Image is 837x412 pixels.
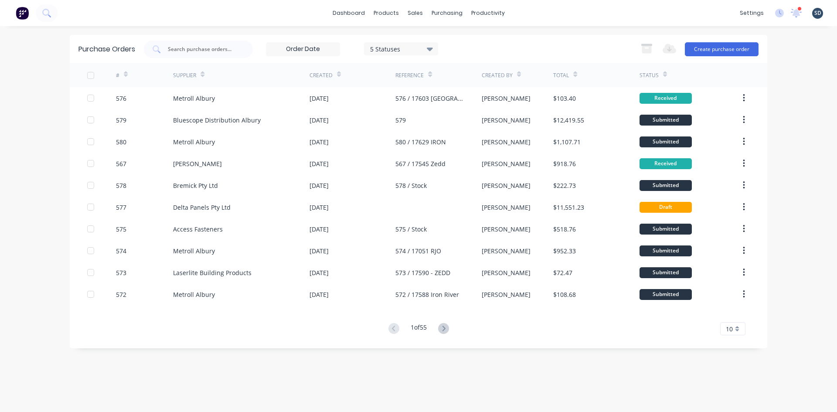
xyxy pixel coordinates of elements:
[553,72,569,79] div: Total
[553,159,576,168] div: $918.76
[726,324,733,334] span: 10
[395,137,446,146] div: 580 / 17629 IRON
[482,159,531,168] div: [PERSON_NAME]
[310,137,329,146] div: [DATE]
[173,116,261,125] div: Bluescope Distribution Albury
[78,44,135,54] div: Purchase Orders
[482,181,531,190] div: [PERSON_NAME]
[640,224,692,235] div: Submitted
[685,42,759,56] button: Create purchase order
[310,116,329,125] div: [DATE]
[403,7,427,20] div: sales
[395,268,450,277] div: 573 / 17590 - ZEDD
[814,9,821,17] span: SD
[640,136,692,147] div: Submitted
[116,137,126,146] div: 580
[395,159,446,168] div: 567 / 17545 Zedd
[116,94,126,103] div: 576
[370,44,432,53] div: 5 Statuses
[116,268,126,277] div: 573
[482,290,531,299] div: [PERSON_NAME]
[482,72,513,79] div: Created By
[173,72,196,79] div: Supplier
[640,202,692,213] div: Draft
[640,267,692,278] div: Submitted
[553,181,576,190] div: $222.73
[173,94,215,103] div: Metroll Albury
[395,225,427,234] div: 575 / Stock
[116,116,126,125] div: 579
[553,246,576,255] div: $952.33
[116,246,126,255] div: 574
[395,181,427,190] div: 578 / Stock
[116,181,126,190] div: 578
[482,94,531,103] div: [PERSON_NAME]
[310,203,329,212] div: [DATE]
[395,72,424,79] div: Reference
[482,225,531,234] div: [PERSON_NAME]
[310,181,329,190] div: [DATE]
[310,246,329,255] div: [DATE]
[310,268,329,277] div: [DATE]
[640,93,692,104] div: Received
[310,72,333,79] div: Created
[553,203,584,212] div: $11,551.23
[395,116,406,125] div: 579
[173,181,218,190] div: Bremick Pty Ltd
[640,245,692,256] div: Submitted
[640,289,692,300] div: Submitted
[735,7,768,20] div: settings
[553,268,572,277] div: $72.47
[482,116,531,125] div: [PERSON_NAME]
[553,137,581,146] div: $1,107.71
[116,290,126,299] div: 572
[482,268,531,277] div: [PERSON_NAME]
[328,7,369,20] a: dashboard
[167,45,239,54] input: Search purchase orders...
[411,323,427,335] div: 1 of 55
[173,268,252,277] div: Laserlite Building Products
[640,115,692,126] div: Submitted
[553,225,576,234] div: $518.76
[553,290,576,299] div: $108.68
[173,290,215,299] div: Metroll Albury
[640,72,659,79] div: Status
[116,72,119,79] div: #
[553,116,584,125] div: $12,419.55
[310,94,329,103] div: [DATE]
[395,94,464,103] div: 576 / 17603 [GEOGRAPHIC_DATA]
[266,43,340,56] input: Order Date
[173,203,231,212] div: Delta Panels Pty Ltd
[395,290,459,299] div: 572 / 17588 Iron River
[640,180,692,191] div: Submitted
[482,246,531,255] div: [PERSON_NAME]
[310,225,329,234] div: [DATE]
[173,137,215,146] div: Metroll Albury
[116,159,126,168] div: 567
[369,7,403,20] div: products
[310,290,329,299] div: [DATE]
[482,137,531,146] div: [PERSON_NAME]
[16,7,29,20] img: Factory
[173,246,215,255] div: Metroll Albury
[173,159,222,168] div: [PERSON_NAME]
[467,7,509,20] div: productivity
[395,246,441,255] div: 574 / 17051 RJO
[640,158,692,169] div: Received
[173,225,223,234] div: Access Fasteners
[310,159,329,168] div: [DATE]
[553,94,576,103] div: $103.40
[116,203,126,212] div: 577
[116,225,126,234] div: 575
[427,7,467,20] div: purchasing
[482,203,531,212] div: [PERSON_NAME]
